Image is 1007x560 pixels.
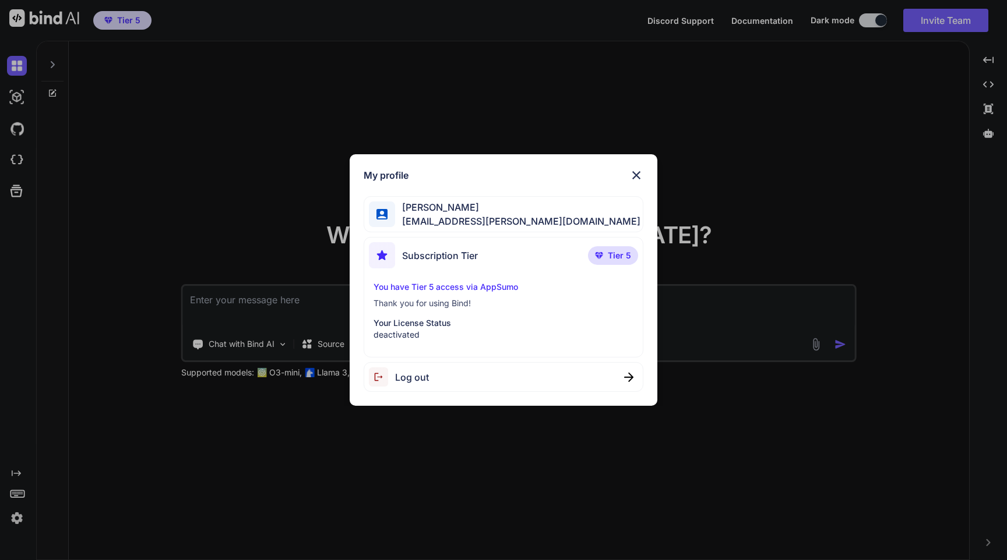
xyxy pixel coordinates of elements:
img: close [624,373,633,382]
img: premium [595,252,603,259]
h1: My profile [364,168,409,182]
span: Subscription Tier [402,249,478,263]
span: Log out [395,370,429,384]
span: [PERSON_NAME] [395,200,640,214]
p: Thank you for using Bind! [374,297,633,309]
img: subscription [369,242,395,268]
span: Tier 5 [608,250,631,261]
p: You have Tier 5 access via AppSumo [374,281,633,293]
p: deactivated [374,329,633,341]
img: logout [369,367,395,387]
img: close [629,168,643,182]
img: profile [376,209,388,220]
p: Your License Status [374,317,633,329]
span: [EMAIL_ADDRESS][PERSON_NAME][DOMAIN_NAME] [395,214,640,228]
